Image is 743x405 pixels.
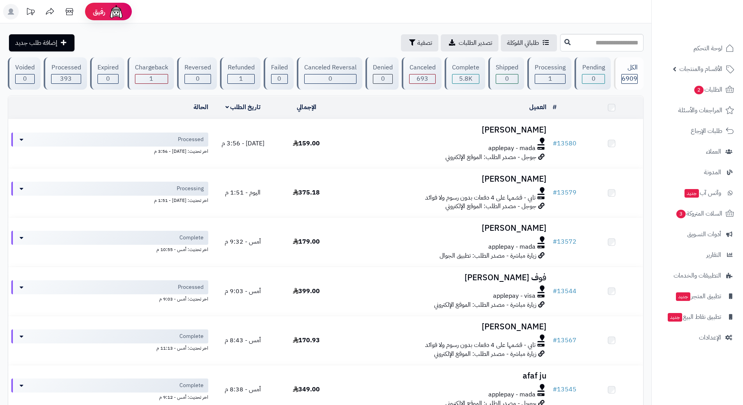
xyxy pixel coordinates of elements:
span: جديد [668,313,682,322]
span: الإعدادات [699,332,721,343]
div: اخر تحديث: أمس - 11:13 م [11,343,208,352]
a: أدوات التسويق [656,225,738,244]
div: اخر تحديث: أمس - 10:55 م [11,245,208,253]
div: اخر تحديث: أمس - 9:12 م [11,393,208,401]
span: أمس - 8:43 م [225,336,261,345]
a: Canceled Reversal 0 [295,57,364,90]
span: 1 [548,74,552,83]
div: اخر تحديث: أمس - 9:03 م [11,294,208,302]
a: السلات المتروكة3 [656,204,738,223]
div: 1 [135,74,168,83]
div: Reversed [184,63,211,72]
button: تصفية [401,34,438,51]
a: وآتس آبجديد [656,184,738,202]
span: زيارة مباشرة - مصدر الطلب: الموقع الإلكتروني [434,300,536,309]
a: الطلبات2 [656,80,738,99]
span: 399.00 [293,287,320,296]
a: #13572 [553,237,576,246]
span: تطبيق المتجر [675,291,721,302]
div: Voided [15,63,35,72]
h3: [PERSON_NAME] [341,175,546,184]
div: 0 [582,74,604,83]
h3: [PERSON_NAME] [341,224,546,233]
h3: فوف [PERSON_NAME] [341,273,546,282]
span: وآتس آب [684,187,721,198]
span: # [553,336,557,345]
a: Shipped 0 [487,57,526,90]
span: 5.8K [459,74,472,83]
span: جديد [676,292,690,301]
a: #13579 [553,188,576,197]
a: المدونة [656,163,738,182]
h3: afaf ju [341,371,546,380]
span: 2 [694,86,704,94]
span: لوحة التحكم [693,43,722,54]
a: #13567 [553,336,576,345]
a: #13580 [553,139,576,148]
div: اخر تحديث: [DATE] - 1:51 م [11,196,208,204]
a: لوحة التحكم [656,39,738,58]
span: 1 [239,74,243,83]
div: 0 [185,74,211,83]
span: 0 [328,74,332,83]
a: # [553,103,557,112]
span: تصدير الطلبات [459,38,492,48]
a: Pending 0 [573,57,612,90]
span: 0 [592,74,596,83]
a: الكل6909 [612,57,645,90]
span: 393 [60,74,72,83]
a: تحديثات المنصة [21,4,40,21]
a: Complete 5.8K [443,57,487,90]
a: العملاء [656,142,738,161]
span: تطبيق نقاط البيع [667,311,721,322]
a: المراجعات والأسئلة [656,101,738,120]
h3: [PERSON_NAME] [341,126,546,134]
div: Complete [452,63,479,72]
a: Chargeback 1 [126,57,176,90]
div: Canceled Reversal [304,63,356,72]
a: الإجمالي [297,103,316,112]
span: Complete [179,234,204,242]
div: الكل [621,63,638,72]
span: Complete [179,332,204,340]
a: Failed 0 [262,57,295,90]
div: 693 [410,74,435,83]
div: 393 [51,74,80,83]
span: 3 [676,210,686,218]
span: Processed [178,136,204,143]
img: ai-face.png [108,4,124,19]
a: تصدير الطلبات [441,34,498,51]
span: اليوم - 1:51 م [225,188,261,197]
a: Denied 0 [364,57,400,90]
span: 375.18 [293,188,320,197]
a: الحالة [193,103,208,112]
span: التقارير [706,249,721,260]
a: طلباتي المُوكلة [501,34,557,51]
div: Processing [535,63,566,72]
span: 6909 [622,74,637,83]
span: # [553,237,557,246]
a: Processing 1 [526,57,573,90]
a: تاريخ الطلب [225,103,261,112]
div: 0 [16,74,34,83]
a: إضافة طلب جديد [9,34,74,51]
div: 1 [228,74,254,83]
span: أمس - 9:03 م [225,287,261,296]
span: # [553,139,557,148]
a: تطبيق المتجرجديد [656,287,738,306]
span: 0 [277,74,281,83]
span: جديد [684,189,699,198]
span: تابي - قسّمها على 4 دفعات بدون رسوم ولا فوائد [425,193,536,202]
span: زيارة مباشرة - مصدر الطلب: الموقع الإلكتروني [434,349,536,359]
span: applepay - visa [493,292,536,301]
div: Processed [51,63,81,72]
span: # [553,287,557,296]
span: تابي - قسّمها على 4 دفعات بدون رسوم ولا فوائد [425,341,536,350]
span: applepay - mada [488,390,536,399]
div: 5820 [452,74,479,83]
a: طلبات الإرجاع [656,122,738,140]
span: 0 [505,74,509,83]
span: Processing [177,185,204,193]
div: Refunded [227,63,254,72]
span: 1 [149,74,153,83]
